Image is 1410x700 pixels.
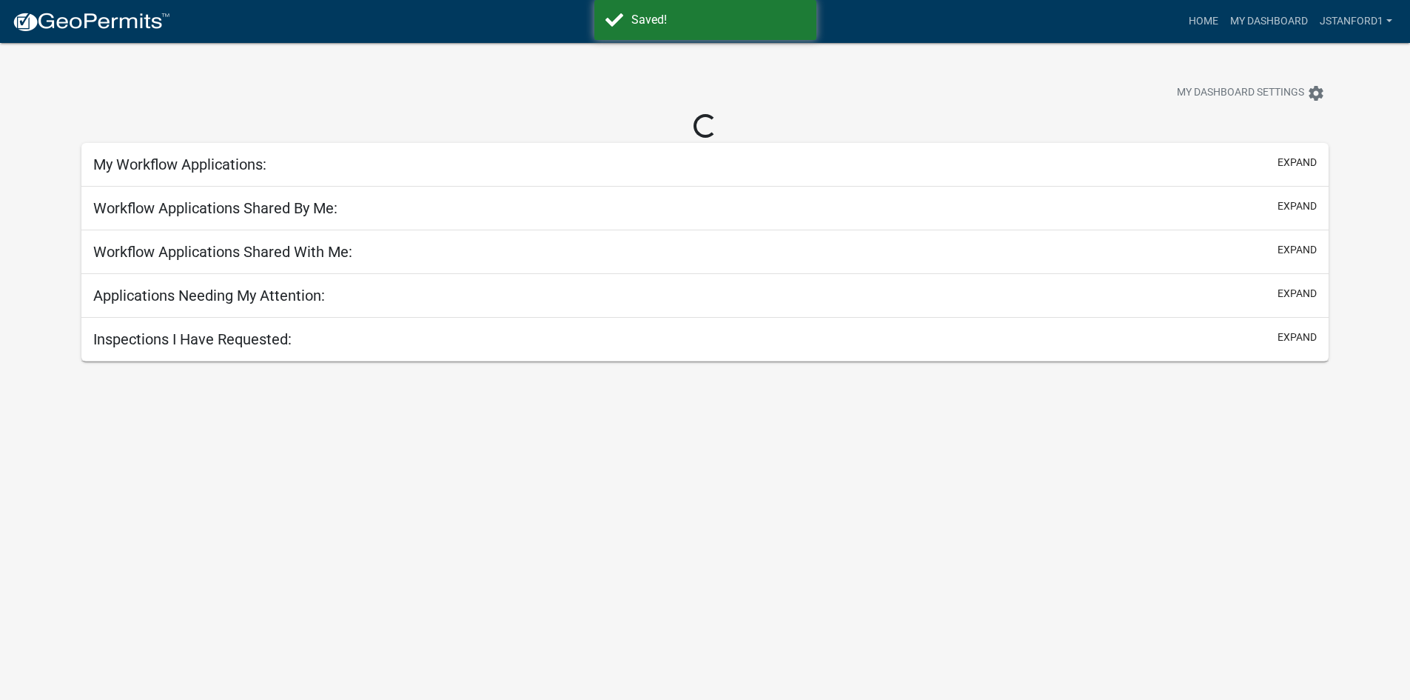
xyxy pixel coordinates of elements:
[1278,286,1317,301] button: expand
[93,330,292,348] h5: Inspections I Have Requested:
[1278,155,1317,170] button: expand
[93,156,266,173] h5: My Workflow Applications:
[93,243,352,261] h5: Workflow Applications Shared With Me:
[1224,7,1314,36] a: My Dashboard
[631,11,805,29] div: Saved!
[1183,7,1224,36] a: Home
[93,199,338,217] h5: Workflow Applications Shared By Me:
[1307,84,1325,102] i: settings
[1278,242,1317,258] button: expand
[1278,330,1317,345] button: expand
[1314,7,1398,36] a: Jstanford1
[1177,84,1304,102] span: My Dashboard Settings
[1278,199,1317,214] button: expand
[1165,79,1337,107] button: My Dashboard Settingssettings
[93,287,325,304] h5: Applications Needing My Attention:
